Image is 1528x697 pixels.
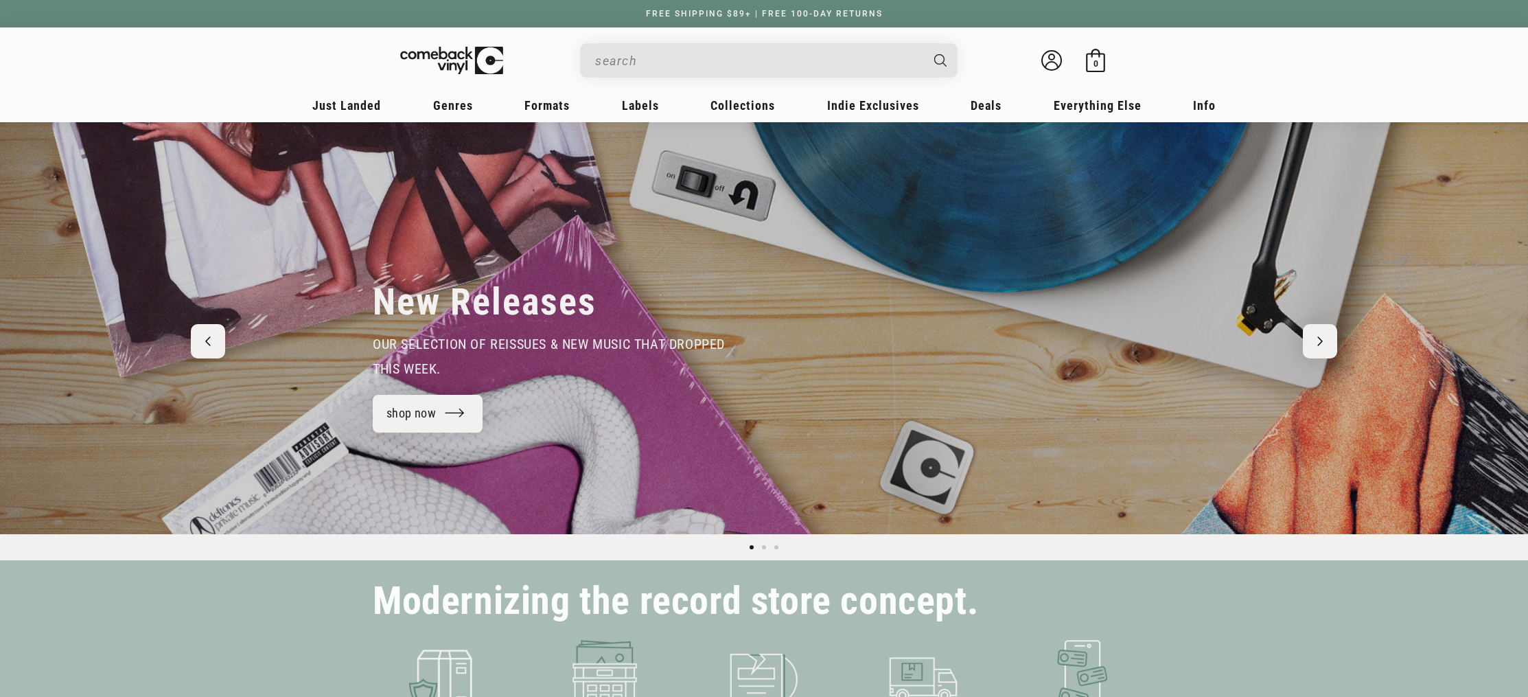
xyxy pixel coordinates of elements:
[433,98,473,113] span: Genres
[373,585,978,617] h2: Modernizing the record store concept.
[710,98,775,113] span: Collections
[373,279,597,325] h2: New Releases
[1093,58,1098,69] span: 0
[1303,324,1337,358] button: Next slide
[758,541,770,553] button: Load slide 2 of 3
[580,43,958,78] div: Search
[373,336,725,377] span: our selection of reissues & new music that dropped this week.
[622,98,659,113] span: Labels
[312,98,381,113] span: Just Landed
[923,43,960,78] button: Search
[745,541,758,553] button: Load slide 1 of 3
[827,98,919,113] span: Indie Exclusives
[770,541,783,553] button: Load slide 3 of 3
[524,98,570,113] span: Formats
[971,98,1002,113] span: Deals
[595,47,921,75] input: search
[1054,98,1142,113] span: Everything Else
[632,9,896,19] a: FREE SHIPPING $89+ | FREE 100-DAY RETURNS
[191,324,225,358] button: Previous slide
[1193,98,1216,113] span: Info
[373,395,483,433] a: shop now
